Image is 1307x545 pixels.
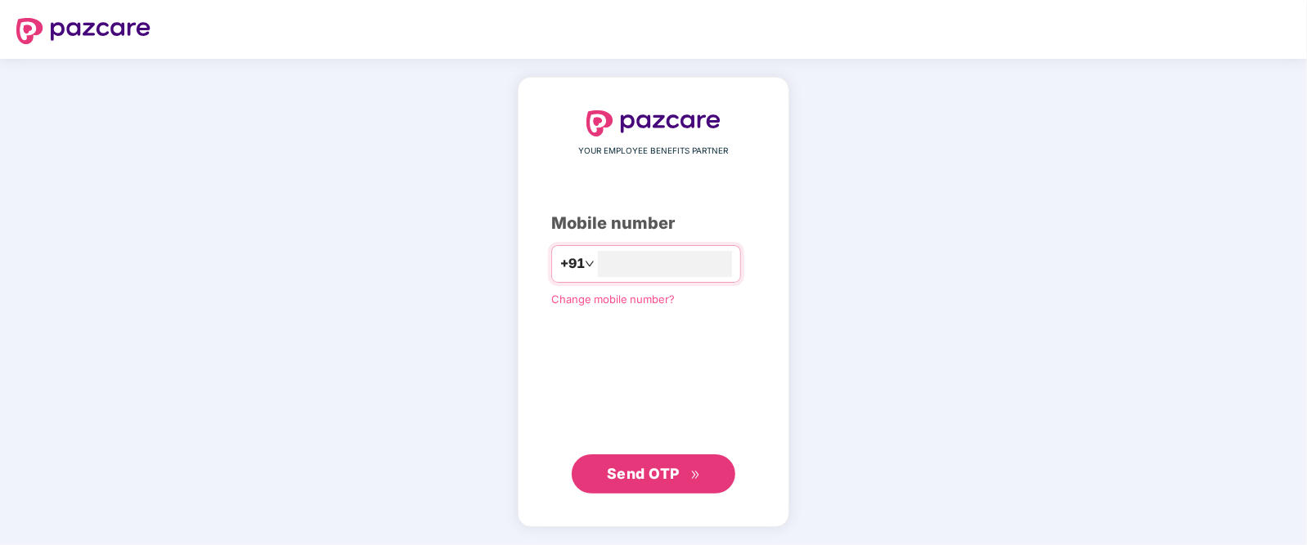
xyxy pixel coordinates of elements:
[551,211,756,236] div: Mobile number
[551,293,675,306] a: Change mobile number?
[579,145,729,158] span: YOUR EMPLOYEE BENEFITS PARTNER
[16,18,150,44] img: logo
[607,465,680,482] span: Send OTP
[572,454,735,494] button: Send OTPdouble-right
[585,259,595,269] span: down
[560,253,585,274] span: +91
[586,110,721,136] img: logo
[690,470,701,480] span: double-right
